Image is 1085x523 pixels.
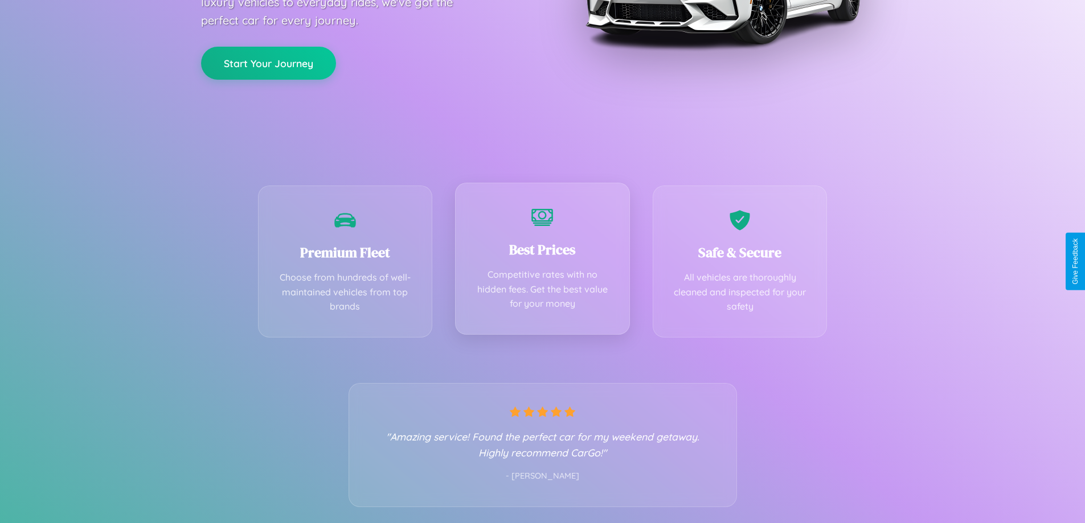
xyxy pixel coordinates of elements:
p: All vehicles are thoroughly cleaned and inspected for your safety [670,270,810,314]
h3: Best Prices [473,240,612,259]
button: Start Your Journey [201,47,336,80]
p: Choose from hundreds of well-maintained vehicles from top brands [276,270,415,314]
p: "Amazing service! Found the perfect car for my weekend getaway. Highly recommend CarGo!" [372,429,714,460]
p: Competitive rates with no hidden fees. Get the best value for your money [473,267,612,311]
h3: Safe & Secure [670,243,810,262]
div: Give Feedback [1071,238,1079,285]
p: - [PERSON_NAME] [372,469,714,484]
h3: Premium Fleet [276,243,415,262]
